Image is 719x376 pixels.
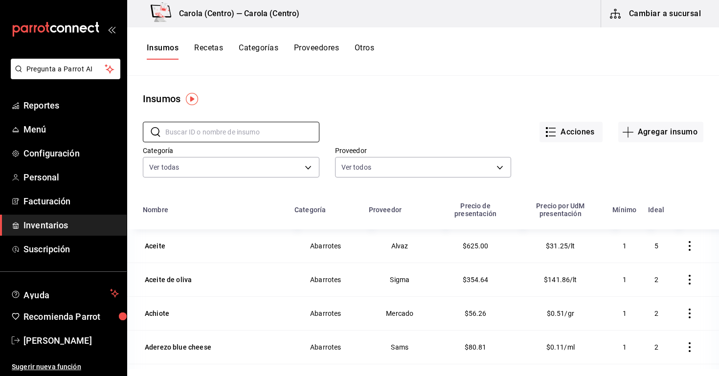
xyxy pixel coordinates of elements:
span: Ayuda [23,288,106,299]
td: Sams [363,330,437,364]
span: Suscripción [23,243,119,256]
span: $80.81 [465,343,487,351]
div: Precio por UdM presentación [520,202,601,218]
span: $56.26 [465,310,487,317]
span: Inventarios [23,219,119,232]
span: Ver todos [341,162,371,172]
span: $0.11/ml [546,343,575,351]
button: Proveedores [294,43,339,60]
span: 2 [654,310,658,317]
span: $0.51/gr [547,310,574,317]
button: Recetas [194,43,223,60]
div: Insumos [143,91,180,106]
td: Abarrotes [289,296,363,330]
button: Agregar insumo [618,122,703,142]
div: Achiote [145,309,169,318]
input: Buscar ID o nombre de insumo [165,122,319,142]
span: 1 [623,242,627,250]
span: [PERSON_NAME] [23,334,119,347]
span: Menú [23,123,119,136]
div: Aderezo blue cheese [145,342,211,352]
td: Abarrotes [289,330,363,364]
label: Proveedor [335,147,512,154]
span: Recomienda Parrot [23,310,119,323]
div: Ideal [648,206,664,214]
div: Precio de presentación [443,202,509,218]
button: Otros [355,43,374,60]
span: Pregunta a Parrot AI [26,64,105,74]
label: Categoría [143,147,319,154]
div: Mínimo [612,206,636,214]
span: Sugerir nueva función [12,362,119,372]
a: Pregunta a Parrot AI [7,71,120,81]
td: Abarrotes [289,263,363,296]
div: Categoría [294,206,326,214]
span: Facturación [23,195,119,208]
div: Aceite [145,241,165,251]
span: 2 [654,343,658,351]
div: Aceite de oliva [145,275,192,285]
button: Acciones [539,122,603,142]
span: 5 [654,242,658,250]
div: navigation tabs [147,43,374,60]
td: Abarrotes [289,229,363,263]
h3: Carola (Centro) — Carola (Centro) [171,8,299,20]
div: Proveedor [369,206,402,214]
span: 1 [623,310,627,317]
span: Personal [23,171,119,184]
button: Insumos [147,43,179,60]
img: Tooltip marker [186,93,198,105]
span: Configuración [23,147,119,160]
button: Categorías [239,43,278,60]
span: 1 [623,276,627,284]
td: Sigma [363,263,437,296]
button: open_drawer_menu [108,25,115,33]
button: Pregunta a Parrot AI [11,59,120,79]
span: 1 [623,343,627,351]
td: Mercado [363,296,437,330]
div: Nombre [143,206,168,214]
span: $31.25/lt [546,242,575,250]
span: $141.86/lt [544,276,577,284]
span: $625.00 [463,242,489,250]
span: 2 [654,276,658,284]
span: $354.64 [463,276,489,284]
span: Ver todas [149,162,179,172]
td: Alvaz [363,229,437,263]
span: Reportes [23,99,119,112]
